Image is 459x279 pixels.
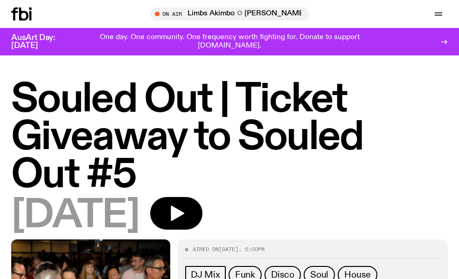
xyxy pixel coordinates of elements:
span: [DATE] [11,197,139,235]
h3: AusArt Day: [DATE] [11,34,71,50]
span: , 5:00pm [238,245,264,253]
h1: Souled Out | Ticket Giveaway to Souled Out #5 [11,81,448,194]
span: Aired on [193,245,219,253]
button: On AirLimbs Akimbo ✩ [PERSON_NAME] ✩ [150,7,309,20]
p: One day. One community. One frequency worth fighting for. Donate to support [DOMAIN_NAME]. [78,34,381,50]
span: [DATE] [219,245,238,253]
